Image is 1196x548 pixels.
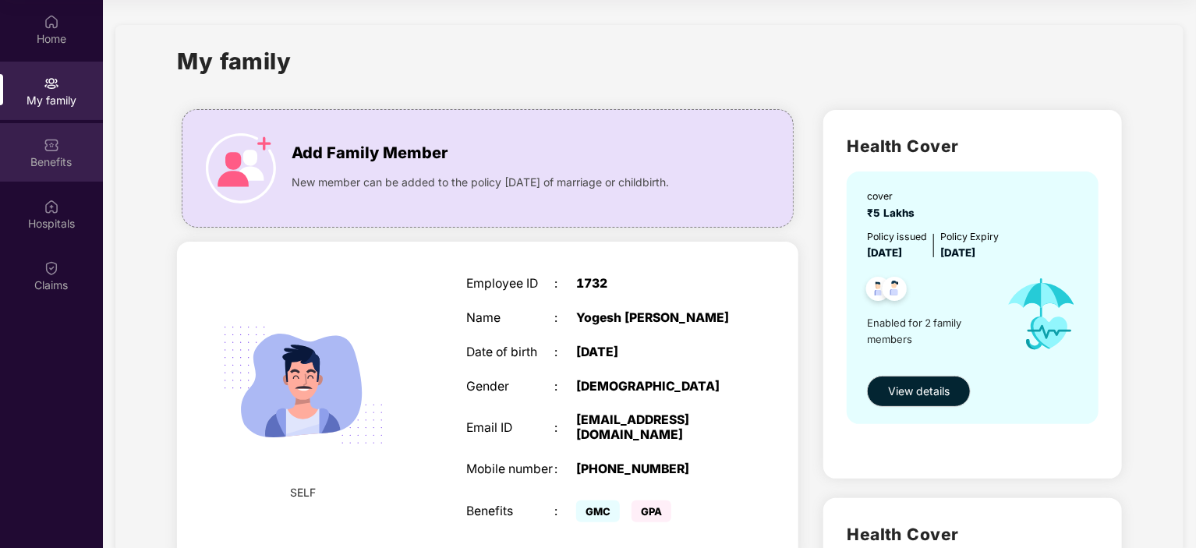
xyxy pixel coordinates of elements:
h2: Health Cover [847,521,1099,547]
div: Mobile number [466,462,554,477]
div: : [554,311,576,326]
img: svg+xml;base64,PHN2ZyBpZD0iQmVuZWZpdHMiIHhtbG5zPSJodHRwOi8vd3d3LnczLm9yZy8yMDAwL3N2ZyIgd2lkdGg9Ij... [44,137,59,153]
div: : [554,345,576,360]
div: 1732 [576,277,731,292]
img: svg+xml;base64,PHN2ZyB4bWxucz0iaHR0cDovL3d3dy53My5vcmcvMjAwMC9zdmciIHdpZHRoPSI0OC45NDMiIGhlaWdodD... [876,272,914,310]
span: New member can be added to the policy [DATE] of marriage or childbirth. [292,174,669,191]
div: Name [466,311,554,326]
span: GMC [576,500,620,522]
div: Yogesh [PERSON_NAME] [576,311,731,326]
span: [DATE] [940,246,975,259]
img: svg+xml;base64,PHN2ZyBpZD0iSG9tZSIgeG1sbnM9Imh0dHA6Ly93d3cudzMub3JnLzIwMDAvc3ZnIiB3aWR0aD0iMjAiIG... [44,14,59,30]
img: svg+xml;base64,PHN2ZyB4bWxucz0iaHR0cDovL3d3dy53My5vcmcvMjAwMC9zdmciIHdpZHRoPSIyMjQiIGhlaWdodD0iMT... [204,286,402,484]
div: Benefits [466,504,554,519]
div: [DATE] [576,345,731,360]
div: : [554,277,576,292]
span: Enabled for 2 family members [867,315,992,347]
span: SELF [291,484,317,501]
div: Gender [466,380,554,394]
button: View details [867,376,971,407]
img: svg+xml;base64,PHN2ZyBpZD0iSG9zcGl0YWxzIiB4bWxucz0iaHR0cDovL3d3dy53My5vcmcvMjAwMC9zdmciIHdpZHRoPS... [44,199,59,214]
img: icon [206,133,276,203]
img: svg+xml;base64,PHN2ZyB4bWxucz0iaHR0cDovL3d3dy53My5vcmcvMjAwMC9zdmciIHdpZHRoPSI0OC45NDMiIGhlaWdodD... [859,272,897,310]
div: Employee ID [466,277,554,292]
div: : [554,421,576,436]
div: : [554,504,576,519]
img: svg+xml;base64,PHN2ZyB3aWR0aD0iMjAiIGhlaWdodD0iMjAiIHZpZXdCb3g9IjAgMCAyMCAyMCIgZmlsbD0ibm9uZSIgeG... [44,76,59,91]
span: Add Family Member [292,141,448,165]
span: [DATE] [867,246,902,259]
h1: My family [177,44,292,79]
img: icon [993,261,1091,367]
span: View details [888,383,950,400]
div: : [554,462,576,477]
div: Policy Expiry [940,229,999,244]
img: svg+xml;base64,PHN2ZyBpZD0iQ2xhaW0iIHhtbG5zPSJodHRwOi8vd3d3LnczLm9yZy8yMDAwL3N2ZyIgd2lkdGg9IjIwIi... [44,260,59,276]
div: Policy issued [867,229,927,244]
div: cover [867,189,921,203]
span: GPA [632,500,671,522]
div: [DEMOGRAPHIC_DATA] [576,380,731,394]
div: [EMAIL_ADDRESS][DOMAIN_NAME] [576,413,731,443]
div: [PHONE_NUMBER] [576,462,731,477]
div: Email ID [466,421,554,436]
h2: Health Cover [847,133,1099,159]
span: ₹5 Lakhs [867,207,921,219]
div: : [554,380,576,394]
div: Date of birth [466,345,554,360]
